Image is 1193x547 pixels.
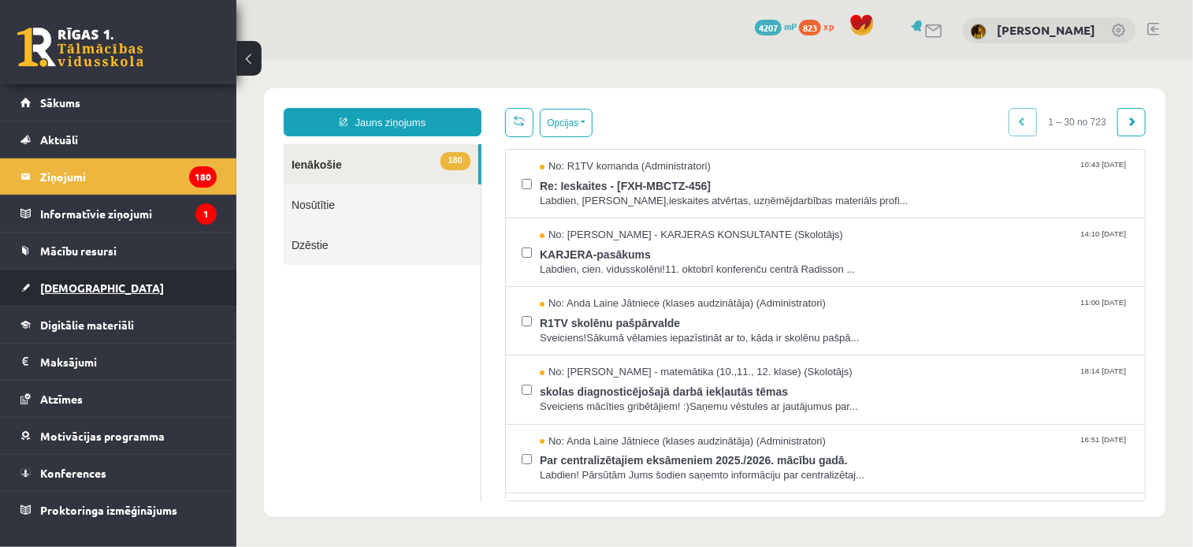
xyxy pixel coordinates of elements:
span: [DEMOGRAPHIC_DATA] [40,281,164,295]
a: 823 xp [799,20,842,32]
a: Nosūtītie [47,124,244,164]
span: Proktoringa izmēģinājums [40,503,177,517]
span: Par centralizētajiem eksāmeniem 2025./2026. mācību gadā. [303,388,893,407]
span: mP [784,20,797,32]
legend: Informatīvie ziņojumi [40,195,217,232]
span: 4207 [755,20,782,35]
span: No: R1TV komanda (Administratori) [303,99,474,113]
span: 10:43 [DATE] [841,99,893,110]
a: Jauns ziņojums [47,47,245,76]
a: Motivācijas programma [20,418,217,454]
a: Sākums [20,84,217,121]
a: No: R1TV komanda (Administratori) 10:43 [DATE] Re: Ieskaites - [FXH-MBCTZ-456] Labdien, [PERSON_N... [303,99,893,147]
span: skolas diagnosticējošajā darbā iekļautās tēmas [303,319,893,339]
span: Motivācijas programma [40,429,165,443]
img: Loreta Zajaca [971,24,987,39]
span: Aktuāli [40,132,78,147]
i: 1 [195,203,217,225]
span: 823 [799,20,821,35]
span: No: Anda Laine Jātniece (klases audzinātāja) (Administratori) [303,236,589,251]
span: xp [823,20,834,32]
a: [DEMOGRAPHIC_DATA] [20,270,217,306]
span: No: [PERSON_NAME] - matemātika (10.,11., 12. klase) (Skolotājs) [303,304,616,319]
a: 4207 mP [755,20,797,32]
span: KARJERA-pasākums [303,182,893,202]
span: Labdien! Pārsūtām Jums šodien saņemto informāciju par centralizētaj... [303,407,893,422]
span: Labdien, [PERSON_NAME],ieskaites atvērtas, uzņēmējdarbības materiāls profi... [303,133,893,148]
a: Aktuāli [20,121,217,158]
a: Ziņojumi180 [20,158,217,195]
a: Dzēstie [47,164,244,204]
a: Rīgas 1. Tālmācības vidusskola [17,28,143,67]
span: 16:51 [DATE] [841,374,893,385]
a: No: Anda Laine Jātniece (klases audzinātāja) (Administratori) 11:00 [DATE] R1TV skolēnu pašpārval... [303,236,893,285]
span: 180 [204,91,234,110]
span: Digitālie materiāli [40,318,134,332]
a: Konferences [20,455,217,491]
span: R1TV skolēnu pašpārvalde [303,251,893,270]
a: Informatīvie ziņojumi1 [20,195,217,232]
a: 180Ienākošie [47,84,242,124]
a: No: [PERSON_NAME] - matemātika (10.,11., 12. klase) (Skolotājs) 18:14 [DATE] skolas diagnosticējo... [303,304,893,353]
span: 1 – 30 no 723 [801,47,882,76]
span: No: Anda Laine Jātniece (klases audzinātāja) (Administratori) [303,374,589,389]
span: 18:14 [DATE] [841,304,893,316]
span: Konferences [40,466,106,480]
span: Sākums [40,95,80,110]
i: 180 [189,166,217,188]
a: Atzīmes [20,381,217,417]
span: No: [PERSON_NAME] - KARJERAS KONSULTANTE (Skolotājs) [303,167,607,182]
a: Mācību resursi [20,233,217,269]
span: Re: Ieskaites - [FXH-MBCTZ-456] [303,113,893,133]
button: Opcijas [303,48,356,76]
legend: Ziņojumi [40,158,217,195]
span: Labdien, cien. vidusskolēni!11. oktobrī konferenču centrā Radisson ... [303,202,893,217]
a: No: Anda Laine Jātniece (klases audzinātāja) (Administratori) 16:51 [DATE] Par centralizētajiem e... [303,374,893,422]
a: [PERSON_NAME] [997,22,1095,38]
span: Mācību resursi [40,244,117,258]
a: Proktoringa izmēģinājums [20,492,217,528]
span: Sveiciens mācīties gribētājiem! :)Saņemu vēstules ar jautājumus par... [303,339,893,354]
span: 11:00 [DATE] [841,236,893,247]
a: Maksājumi [20,344,217,380]
span: Atzīmes [40,392,83,406]
span: 14:10 [DATE] [841,167,893,179]
legend: Maksājumi [40,344,217,380]
span: Sveiciens!Sākumā vēlamies iepazīstināt ar to, kāda ir skolēnu pašpā... [303,270,893,285]
a: Digitālie materiāli [20,307,217,343]
a: No: [PERSON_NAME] - KARJERAS KONSULTANTE (Skolotājs) 14:10 [DATE] KARJERA-pasākums Labdien, cien.... [303,167,893,216]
